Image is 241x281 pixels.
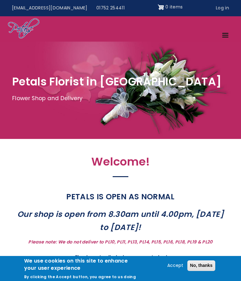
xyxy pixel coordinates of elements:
[12,94,229,103] p: Flower Shop and Delivery
[165,4,183,10] span: 0 items
[8,2,92,14] a: [EMAIL_ADDRESS][DOMAIN_NAME]
[165,262,186,269] button: Accept
[17,209,224,233] strong: Our shop is open from 8.30am until 4.00pm, [DATE] to [DATE]!
[66,191,174,202] strong: PETALS IS OPEN AS NORMAL
[158,2,164,12] img: Shopping cart
[212,2,233,14] a: Log in
[158,2,183,12] a: Shopping cart 0 items
[74,254,167,260] strong: Thank you to all who have supported us!
[24,258,140,272] h2: We use cookies on this site to enhance your user experience
[12,155,229,172] h2: Welcome!
[28,239,212,245] strong: Please note: We do not deliver to PL10, PL11, PL13, PL14, PL15, PL16, PL18, PL19 & PL20
[8,18,40,40] img: Home
[92,2,129,14] a: 01752 254411
[12,74,222,89] span: Petals Florist in [GEOGRAPHIC_DATA]
[187,260,216,271] button: No, thanks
